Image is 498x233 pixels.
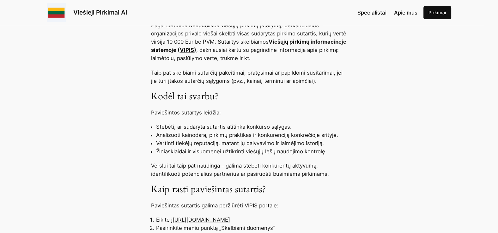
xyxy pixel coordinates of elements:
a: Specialistai [357,9,386,17]
li: Žiniasklaidai ir visuomenei užtikrinti viešųjų lėšų naudojimo kontrolę. [156,147,347,156]
span: Apie mus [394,9,417,16]
img: Viešieji pirkimai logo [47,3,66,22]
a: Pirkimai [423,6,451,19]
a: VIPIS [180,47,194,53]
a: Viešieji Pirkimai AI [73,9,127,16]
li: Pasirinkite meniu punktą „Skelbiami duomenys“ [156,224,347,232]
li: Vertinti tiekėjų reputaciją, matant jų dalyvavimo ir laimėjimo istoriją. [156,139,347,147]
h3: Kodėl tai svarbu? [151,91,347,102]
p: Pagal Lietuvos Respublikos viešųjų pirkimų įstatymą, perkančiosios organizacijos privalo viešai s... [151,21,347,62]
h3: Kaip rasti paviešintas sutartis? [151,184,347,195]
p: Verslui tai taip pat naudinga – galima stebėti konkurentų aktyvumą, identifikuoti potencialius pa... [151,162,347,178]
p: Paviešintas sutartis galima peržiūrėti VIPIS portale: [151,201,347,210]
p: Paviešintos sutartys leidžia: [151,108,347,117]
p: Taip pat skelbiami sutarčių pakeitimai, pratęsimai ar papildomi susitarimai, jei jie turi įtakos ... [151,69,347,85]
a: Apie mus [394,9,417,17]
li: Stebėti, ar sudaryta sutartis atitinka konkurso sąlygas. [156,123,347,131]
a: [URL][DOMAIN_NAME] [173,217,230,223]
span: Specialistai [357,9,386,16]
li: Analizuoti kainodarą, pirkimų praktikas ir konkurenciją konkrečioje srityje. [156,131,347,139]
nav: Navigation [357,9,417,17]
li: Eikite į [156,216,347,224]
